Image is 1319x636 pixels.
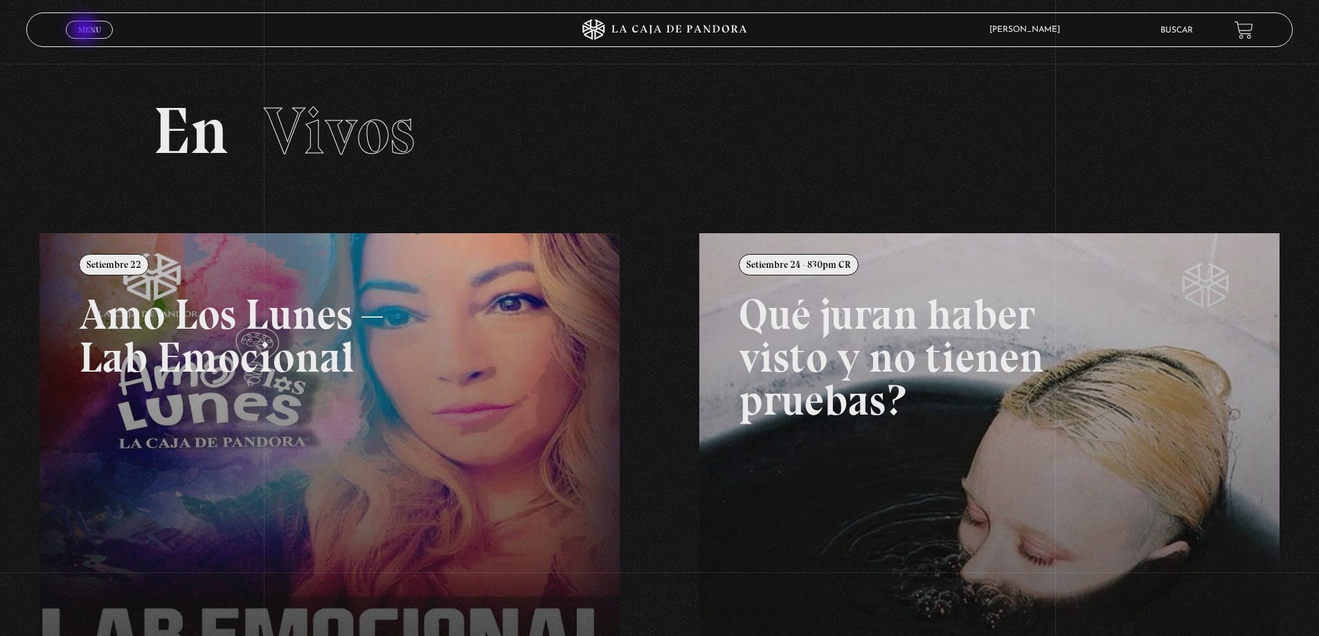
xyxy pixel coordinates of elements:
span: [PERSON_NAME] [982,26,1074,34]
a: View your shopping cart [1235,21,1253,39]
span: Menu [78,26,101,34]
span: Cerrar [73,37,106,47]
h2: En [153,98,1166,164]
a: Buscar [1160,26,1193,35]
span: Vivos [264,91,415,170]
